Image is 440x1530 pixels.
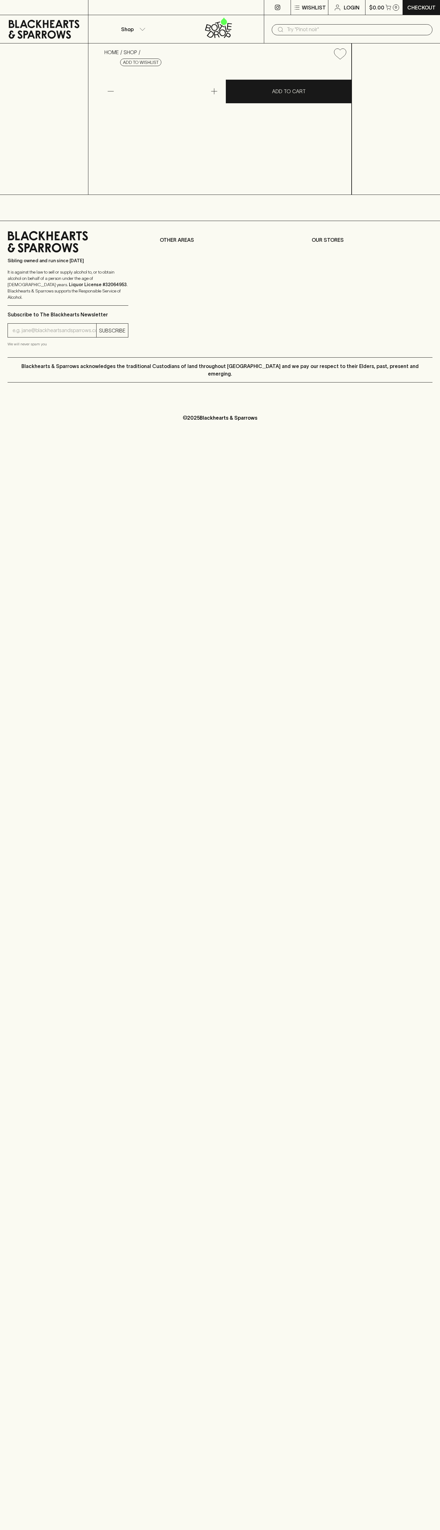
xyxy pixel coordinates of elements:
p: Subscribe to The Blackhearts Newsletter [8,311,128,318]
strong: Liquor License #32064953 [69,282,127,287]
button: Add to wishlist [120,59,161,66]
p: Wishlist [302,4,326,11]
p: $0.00 [369,4,384,11]
button: Add to wishlist [331,46,349,62]
p: Login [344,4,359,11]
p: It is against the law to sell or supply alcohol to, or to obtain alcohol on behalf of a person un... [8,269,128,300]
button: ADD TO CART [226,80,352,103]
a: SHOP [124,49,137,55]
p: Sibling owned and run since [DATE] [8,258,128,264]
p: Blackhearts & Sparrows acknowledges the traditional Custodians of land throughout [GEOGRAPHIC_DAT... [12,362,428,377]
p: OTHER AREAS [160,236,281,244]
p: SUBSCRIBE [99,327,125,334]
p: 0 [395,6,397,9]
p: We will never spam you [8,341,128,347]
input: e.g. jane@blackheartsandsparrows.com.au [13,326,96,336]
p: Checkout [407,4,436,11]
p: OUR STORES [312,236,432,244]
img: 34256.png [99,65,351,195]
input: Try "Pinot noir" [287,25,427,35]
p: ADD TO CART [272,88,306,95]
button: SUBSCRIBE [97,324,128,337]
button: Shop [88,15,176,43]
p: Shop [121,25,134,33]
a: HOME [104,49,119,55]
